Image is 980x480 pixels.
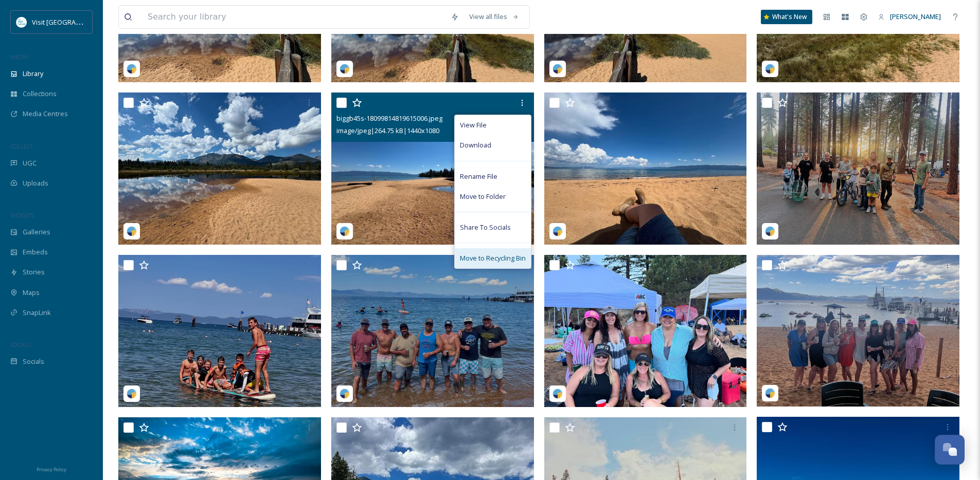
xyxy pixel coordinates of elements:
[460,192,506,201] span: Move to Folder
[460,120,487,130] span: View File
[127,389,137,399] img: snapsea-logo.png
[331,255,534,407] img: nicoleferreira53-18092541856669244.jpeg
[460,223,511,232] span: Share To Socials
[118,93,321,245] img: biggb45s-18075032002828236.jpeg
[23,267,45,277] span: Stories
[23,357,44,366] span: Socials
[460,172,497,181] span: Rename File
[16,17,27,27] img: download.jpeg
[32,17,112,27] span: Visit [GEOGRAPHIC_DATA]
[23,158,37,168] span: UGC
[765,64,775,74] img: snapsea-logo.png
[340,389,350,399] img: snapsea-logo.png
[23,69,43,79] span: Library
[765,388,775,398] img: snapsea-logo.png
[544,255,747,407] img: nicoleferreira53-18087927580770468.jpeg
[23,89,57,99] span: Collections
[460,140,491,150] span: Download
[127,64,137,74] img: snapsea-logo.png
[127,226,137,236] img: snapsea-logo.png
[336,126,439,135] span: image/jpeg | 264.75 kB | 1440 x 1080
[37,463,66,475] a: Privacy Policy
[544,93,747,245] img: biggb45s-17857593744438339.jpeg
[553,64,563,74] img: snapsea-logo.png
[935,435,965,465] button: Open Chat
[10,53,28,61] span: MEDIA
[553,226,563,236] img: snapsea-logo.png
[464,7,524,27] a: View all files
[10,341,31,348] span: SOCIALS
[23,308,51,318] span: SnapLink
[340,64,350,74] img: snapsea-logo.png
[331,93,534,245] img: biggb45s-18099814819615006.jpeg
[761,10,812,24] a: What's New
[757,255,959,407] img: nicoleferreira53-18058681379105179.jpeg
[142,6,446,28] input: Search your library
[23,178,48,188] span: Uploads
[460,253,526,263] span: Move to Recycling Bin
[23,288,40,298] span: Maps
[336,114,442,123] span: biggb45s-18099814819615006.jpeg
[873,7,946,27] a: [PERSON_NAME]
[37,466,66,473] span: Privacy Policy
[10,142,32,150] span: COLLECT
[23,109,68,119] span: Media Centres
[340,226,350,236] img: snapsea-logo.png
[553,389,563,399] img: snapsea-logo.png
[890,12,941,21] span: [PERSON_NAME]
[765,226,775,236] img: snapsea-logo.png
[757,93,959,245] img: nicoleferreira53-18285169567287322.jpeg
[118,255,321,407] img: nicoleferreira53-18089691355701746.jpeg
[23,247,48,257] span: Embeds
[10,211,34,219] span: WIDGETS
[23,227,50,237] span: Galleries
